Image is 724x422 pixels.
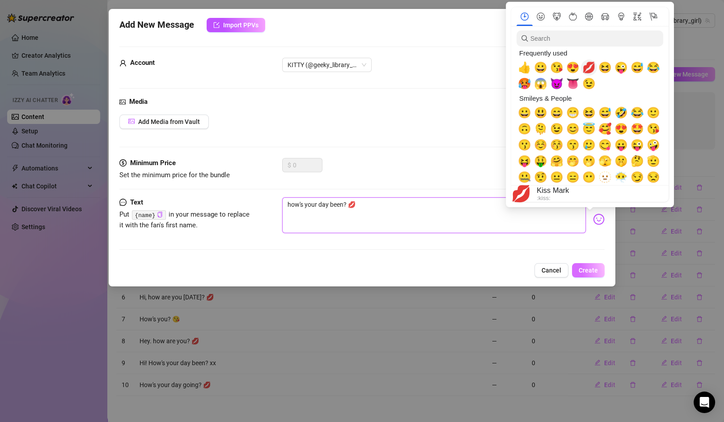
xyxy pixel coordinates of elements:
[132,210,165,220] code: {name}
[534,263,568,277] button: Cancel
[288,58,366,72] span: KITTY (@geeky_library_girl)
[119,171,230,179] span: Set the minimum price for the bundle
[119,115,209,129] button: Add Media from Vault
[593,213,605,225] img: svg%3e
[129,98,148,106] strong: Media
[207,18,265,32] button: Import PPVs
[119,97,126,107] span: picture
[128,118,135,124] span: picture
[572,263,605,277] button: Create
[223,21,258,29] span: Import PPVs
[119,158,127,169] span: dollar
[138,118,200,125] span: Add Media from Vault
[542,267,561,274] span: Cancel
[157,211,163,218] button: Click to Copy
[119,197,127,208] span: message
[694,392,715,413] div: Open Intercom Messenger
[213,22,220,28] span: import
[130,159,176,167] strong: Minimum Price
[579,267,598,274] span: Create
[282,197,586,233] textarea: how's your day been? 💋
[119,58,127,68] span: user
[157,212,163,217] span: copy
[119,18,194,32] span: Add New Message
[130,198,143,206] strong: Text
[130,59,155,67] strong: Account
[119,210,250,229] span: Put in your message to replace it with the fan's first name.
